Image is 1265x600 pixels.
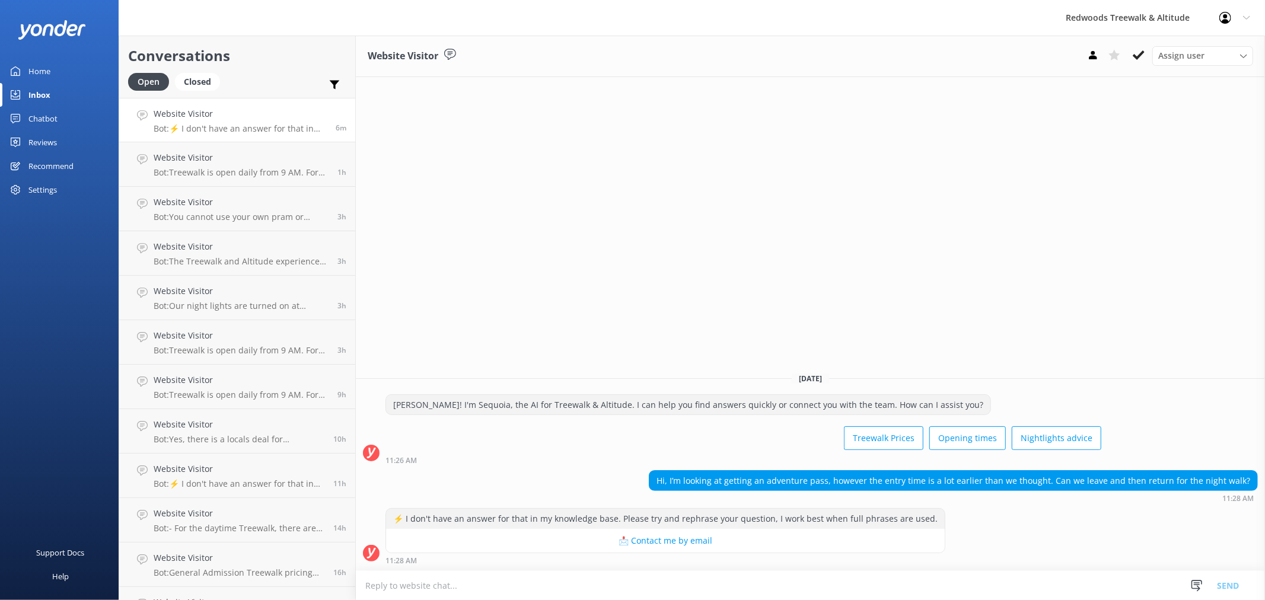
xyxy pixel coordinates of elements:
div: ⚡ I don't have an answer for that in my knowledge base. Please try and rephrase your question, I ... [386,509,945,529]
h4: Website Visitor [154,151,329,164]
span: Assign user [1158,49,1205,62]
span: Aug 31 2025 07:42am (UTC +12:00) Pacific/Auckland [337,345,346,355]
a: Open [128,75,175,88]
div: Home [28,59,50,83]
a: Website VisitorBot:Yes, there is a locals deal for [GEOGRAPHIC_DATA] residents. A General Admissi... [119,409,355,454]
div: Aug 31 2025 11:26am (UTC +12:00) Pacific/Auckland [385,456,1101,464]
span: Aug 31 2025 12:13am (UTC +12:00) Pacific/Auckland [333,478,346,489]
span: Aug 31 2025 10:05am (UTC +12:00) Pacific/Auckland [337,167,346,177]
div: Recommend [28,154,74,178]
p: Bot: You cannot use your own pram or stroller on the Treewalk. However, we offer custom-built str... [154,212,329,222]
a: Website VisitorBot:Treewalk is open daily from 9 AM. For last ticket sold times, please check our... [119,142,355,187]
p: Bot: Our night lights are turned on at sunset, and the night walk starts 20 minutes thereafter. W... [154,301,329,311]
span: Aug 30 2025 09:28pm (UTC +12:00) Pacific/Auckland [333,523,346,533]
a: Website VisitorBot:You cannot use your own pram or stroller on the Treewalk. However, we offer cu... [119,187,355,231]
strong: 11:26 AM [385,457,417,464]
div: Hi, I’m looking at getting an adventure pass, however the entry time is a lot earlier than we tho... [649,471,1257,491]
a: Closed [175,75,226,88]
strong: 11:28 AM [1222,495,1254,502]
h4: Website Visitor [154,462,324,475]
h3: Website Visitor [368,49,438,64]
h4: Website Visitor [154,507,324,520]
p: Bot: Treewalk is open daily from 9 AM. For last ticket sold times, please check our website FAQs ... [154,345,329,356]
p: Bot: Yes, there is a locals deal for [GEOGRAPHIC_DATA] residents. A General Admission Treewalk ti... [154,434,324,445]
h4: Website Visitor [154,374,329,387]
a: Website VisitorBot:Treewalk is open daily from 9 AM. For more details on last ticket sold times, ... [119,365,355,409]
div: Aug 31 2025 11:28am (UTC +12:00) Pacific/Auckland [649,494,1258,502]
h4: Website Visitor [154,196,329,209]
h4: Website Visitor [154,285,329,298]
h4: Website Visitor [154,240,329,253]
p: Bot: ⚡ I don't have an answer for that in my knowledge base. Please try and rephrase your questio... [154,478,324,489]
div: Inbox [28,83,50,107]
div: Assign User [1152,46,1253,65]
p: Bot: The Treewalk and Altitude experiences are great all-weather activities and are rarely cancel... [154,256,329,267]
h4: Website Visitor [154,418,324,431]
span: Aug 31 2025 08:24am (UTC +12:00) Pacific/Auckland [337,256,346,266]
span: Aug 31 2025 11:28am (UTC +12:00) Pacific/Auckland [336,123,346,133]
a: Website VisitorBot:⚡ I don't have an answer for that in my knowledge base. Please try and rephras... [119,454,355,498]
h2: Conversations [128,44,346,67]
div: Settings [28,178,57,202]
div: Closed [175,73,220,91]
a: Website VisitorBot:Treewalk is open daily from 9 AM. For last ticket sold times, please check our... [119,320,355,365]
h4: Website Visitor [154,329,329,342]
h4: Website Visitor [154,551,324,564]
p: Bot: Treewalk is open daily from 9 AM. For more details on last ticket sold times, please visit [... [154,390,329,400]
p: Bot: - For the daytime Treewalk, there are no bookings for specific dates and times; it's General... [154,523,324,534]
div: Support Docs [37,541,85,564]
div: Aug 31 2025 11:28am (UTC +12:00) Pacific/Auckland [385,556,945,564]
span: Aug 31 2025 01:09am (UTC +12:00) Pacific/Auckland [333,434,346,444]
p: Bot: Treewalk is open daily from 9 AM. For last ticket sold times, please check our website FAQs ... [154,167,329,178]
span: Aug 31 2025 08:26am (UTC +12:00) Pacific/Auckland [337,212,346,222]
div: Open [128,73,169,91]
a: Website VisitorBot:General Admission Treewalk pricing starts at $42 for adults (16+ years) and $2... [119,542,355,587]
a: Website VisitorBot:⚡ I don't have an answer for that in my knowledge base. Please try and rephras... [119,98,355,142]
span: Aug 31 2025 01:39am (UTC +12:00) Pacific/Auckland [337,390,346,400]
h4: Website Visitor [154,107,327,120]
button: Treewalk Prices [844,426,923,450]
a: Website VisitorBot:The Treewalk and Altitude experiences are great all-weather activities and are... [119,231,355,276]
p: Bot: General Admission Treewalk pricing starts at $42 for adults (16+ years) and $26 for children... [154,567,324,578]
a: Website VisitorBot:Our night lights are turned on at sunset, and the night walk starts 20 minutes... [119,276,355,320]
button: Nightlights advice [1012,426,1101,450]
img: yonder-white-logo.png [18,20,86,40]
div: Reviews [28,130,57,154]
span: [DATE] [792,374,829,384]
span: Aug 31 2025 08:13am (UTC +12:00) Pacific/Auckland [337,301,346,311]
p: Bot: ⚡ I don't have an answer for that in my knowledge base. Please try and rephrase your questio... [154,123,327,134]
div: [PERSON_NAME]! I'm Sequoia, the AI for Treewalk & Altitude. I can help you find answers quickly o... [386,395,990,415]
span: Aug 30 2025 06:54pm (UTC +12:00) Pacific/Auckland [333,567,346,577]
a: Website VisitorBot:- For the daytime Treewalk, there are no bookings for specific dates and times... [119,498,355,542]
button: Opening times [929,426,1006,450]
div: Help [52,564,69,588]
button: 📩 Contact me by email [386,529,945,553]
div: Chatbot [28,107,58,130]
strong: 11:28 AM [385,557,417,564]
